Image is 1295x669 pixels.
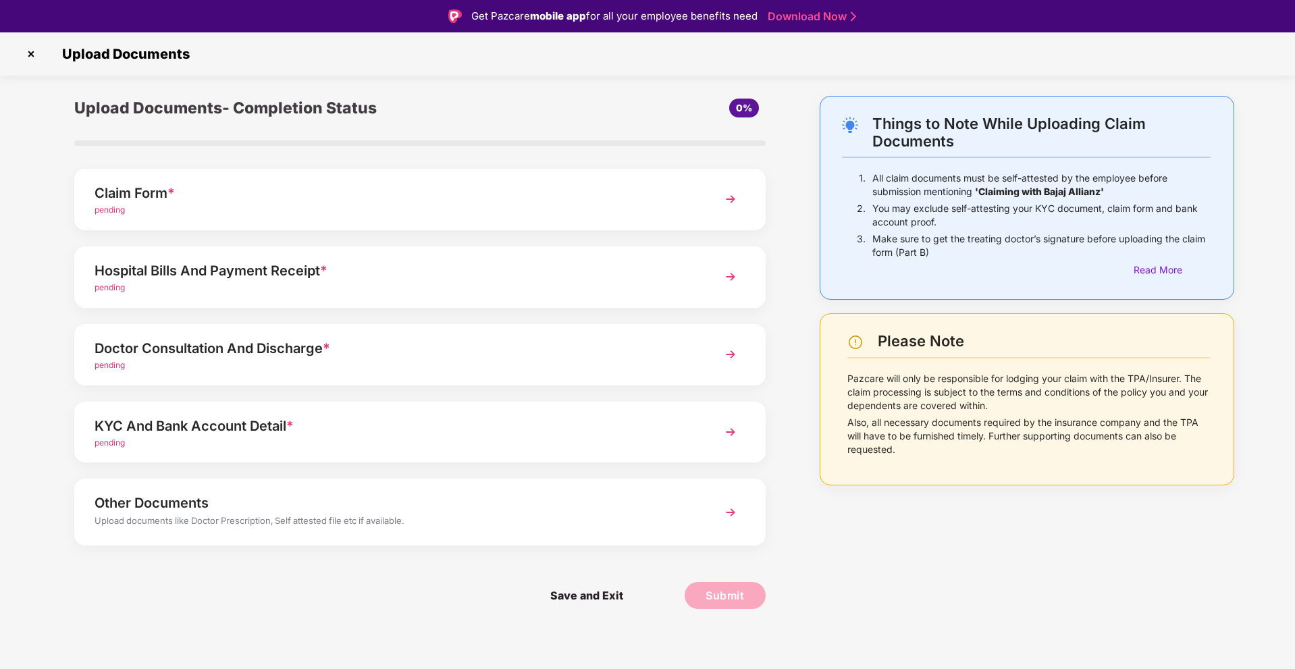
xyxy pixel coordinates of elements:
[95,205,125,215] span: pending
[857,232,866,259] p: 3.
[851,9,856,24] img: Stroke
[685,582,766,609] button: Submit
[1134,263,1211,277] div: Read More
[95,260,691,282] div: Hospital Bills And Payment Receipt
[95,437,125,448] span: pending
[95,360,125,370] span: pending
[95,338,691,359] div: Doctor Consultation And Discharge
[842,117,858,133] img: svg+xml;base64,PHN2ZyB4bWxucz0iaHR0cDovL3d3dy53My5vcmcvMjAwMC9zdmciIHdpZHRoPSIyNC4wOTMiIGhlaWdodD...
[95,514,691,531] div: Upload documents like Doctor Prescription, Self attested file etc if available.
[471,8,758,24] div: Get Pazcare for all your employee benefits need
[768,9,852,24] a: Download Now
[718,420,743,444] img: svg+xml;base64,PHN2ZyBpZD0iTmV4dCIgeG1sbnM9Imh0dHA6Ly93d3cudzMub3JnLzIwMDAvc3ZnIiB3aWR0aD0iMzYiIG...
[718,187,743,211] img: svg+xml;base64,PHN2ZyBpZD0iTmV4dCIgeG1sbnM9Imh0dHA6Ly93d3cudzMub3JnLzIwMDAvc3ZnIiB3aWR0aD0iMzYiIG...
[95,492,691,514] div: Other Documents
[872,202,1211,229] p: You may exclude self-attesting your KYC document, claim form and bank account proof.
[872,232,1211,259] p: Make sure to get the treating doctor’s signature before uploading the claim form (Part B)
[718,342,743,367] img: svg+xml;base64,PHN2ZyBpZD0iTmV4dCIgeG1sbnM9Imh0dHA6Ly93d3cudzMub3JnLzIwMDAvc3ZnIiB3aWR0aD0iMzYiIG...
[872,171,1211,198] p: All claim documents must be self-attested by the employee before submission mentioning
[847,416,1211,456] p: Also, all necessary documents required by the insurance company and the TPA will have to be furni...
[857,202,866,229] p: 2.
[49,46,196,62] span: Upload Documents
[448,9,462,23] img: Logo
[847,372,1211,412] p: Pazcare will only be responsible for lodging your claim with the TPA/Insurer. The claim processin...
[736,102,752,113] span: 0%
[95,415,691,437] div: KYC And Bank Account Detail
[847,334,864,350] img: svg+xml;base64,PHN2ZyBpZD0iV2FybmluZ18tXzI0eDI0IiBkYXRhLW5hbWU9Ildhcm5pbmcgLSAyNHgyNCIgeG1sbnM9Im...
[718,265,743,289] img: svg+xml;base64,PHN2ZyBpZD0iTmV4dCIgeG1sbnM9Imh0dHA6Ly93d3cudzMub3JnLzIwMDAvc3ZnIiB3aWR0aD0iMzYiIG...
[718,500,743,525] img: svg+xml;base64,PHN2ZyBpZD0iTmV4dCIgeG1sbnM9Imh0dHA6Ly93d3cudzMub3JnLzIwMDAvc3ZnIiB3aWR0aD0iMzYiIG...
[859,171,866,198] p: 1.
[95,282,125,292] span: pending
[20,43,42,65] img: svg+xml;base64,PHN2ZyBpZD0iQ3Jvc3MtMzJ4MzIiIHhtbG5zPSJodHRwOi8vd3d3LnczLm9yZy8yMDAwL3N2ZyIgd2lkdG...
[537,582,637,609] span: Save and Exit
[95,182,691,204] div: Claim Form
[530,9,586,22] strong: mobile app
[74,96,535,120] div: Upload Documents- Completion Status
[878,332,1211,350] div: Please Note
[975,186,1104,197] b: 'Claiming with Bajaj Allianz'
[872,115,1211,150] div: Things to Note While Uploading Claim Documents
